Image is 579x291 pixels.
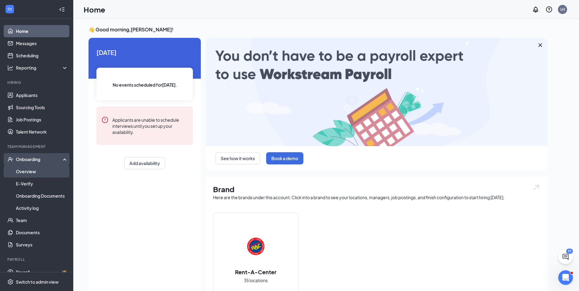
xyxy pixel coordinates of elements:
div: Applicants are unable to schedule interviews until you set up your availability. [112,116,188,135]
a: Onboarding Documents [16,190,68,202]
span: [DATE] [96,48,193,57]
span: No events scheduled for [DATE] . [113,81,177,88]
div: LH [560,7,565,12]
svg: Analysis [7,65,13,71]
a: Documents [16,226,68,239]
a: PayrollCrown [16,266,68,278]
svg: QuestionInfo [545,6,553,13]
a: Job Postings [16,113,68,126]
div: Switch to admin view [16,279,59,285]
a: E-Verify [16,178,68,190]
div: 92 [566,249,573,254]
div: Here are the brands under this account. Click into a brand to see your locations, managers, job p... [213,194,540,200]
svg: Collapse [59,6,65,13]
a: Applicants [16,89,68,101]
div: Onboarding [16,156,63,162]
svg: ChatActive [562,253,569,260]
img: Rent-A-Center [236,227,275,266]
div: Reporting [16,65,68,71]
a: Scheduling [16,49,68,62]
svg: Notifications [532,6,539,13]
a: Home [16,25,68,37]
svg: Error [101,116,109,124]
a: Team [16,214,68,226]
a: Messages [16,37,68,49]
svg: WorkstreamLogo [7,6,13,12]
div: Hiring [7,80,67,85]
span: 35 locations [244,277,268,284]
div: Team Management [7,144,67,149]
svg: Cross [537,41,544,49]
h3: 👋 Good morning, [PERSON_NAME] ! [89,26,548,33]
div: Payroll [7,257,67,262]
h1: Brand [213,184,540,194]
h1: Home [84,4,105,15]
iframe: Intercom live chat [558,270,573,285]
img: payroll-large.gif [206,38,548,146]
img: open.6027fd2a22e1237b5b06.svg [532,184,540,191]
a: Sourcing Tools [16,101,68,113]
a: Overview [16,165,68,178]
svg: UserCheck [7,156,13,162]
h2: Rent-A-Center [229,268,283,276]
a: Activity log [16,202,68,214]
a: Talent Network [16,126,68,138]
svg: Settings [7,279,13,285]
a: Surveys [16,239,68,251]
button: ChatActive [558,250,573,264]
button: See how it works [215,152,260,164]
button: Add availability [124,157,165,169]
button: Book a demo [266,152,303,164]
